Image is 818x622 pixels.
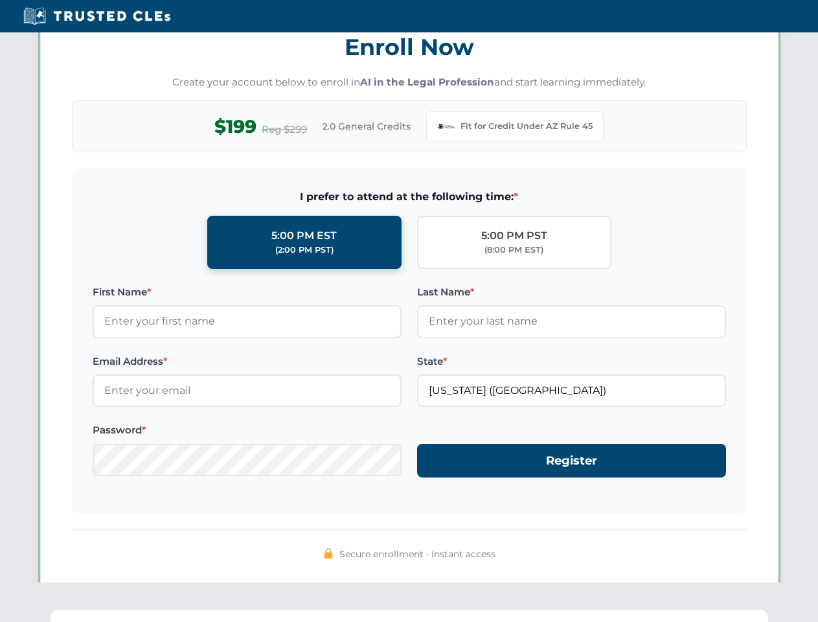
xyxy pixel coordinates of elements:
[93,374,402,407] input: Enter your email
[72,27,747,67] h3: Enroll Now
[484,244,543,257] div: (8:00 PM EST)
[417,284,726,300] label: Last Name
[437,117,455,135] img: Arizona Bar
[323,119,411,133] span: 2.0 General Credits
[417,374,726,407] input: Arizona (AZ)
[417,444,726,478] button: Register
[271,227,337,244] div: 5:00 PM EST
[93,284,402,300] label: First Name
[460,120,593,133] span: Fit for Credit Under AZ Rule 45
[93,354,402,369] label: Email Address
[481,227,547,244] div: 5:00 PM PST
[339,547,495,561] span: Secure enrollment • Instant access
[417,305,726,338] input: Enter your last name
[275,244,334,257] div: (2:00 PM PST)
[417,354,726,369] label: State
[262,122,307,137] span: Reg $299
[323,548,334,559] img: 🔒
[19,6,174,26] img: Trusted CLEs
[360,76,494,88] strong: AI in the Legal Profession
[93,189,726,205] span: I prefer to attend at the following time:
[214,112,256,141] span: $199
[93,305,402,338] input: Enter your first name
[93,422,402,438] label: Password
[72,75,747,90] p: Create your account below to enroll in and start learning immediately.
